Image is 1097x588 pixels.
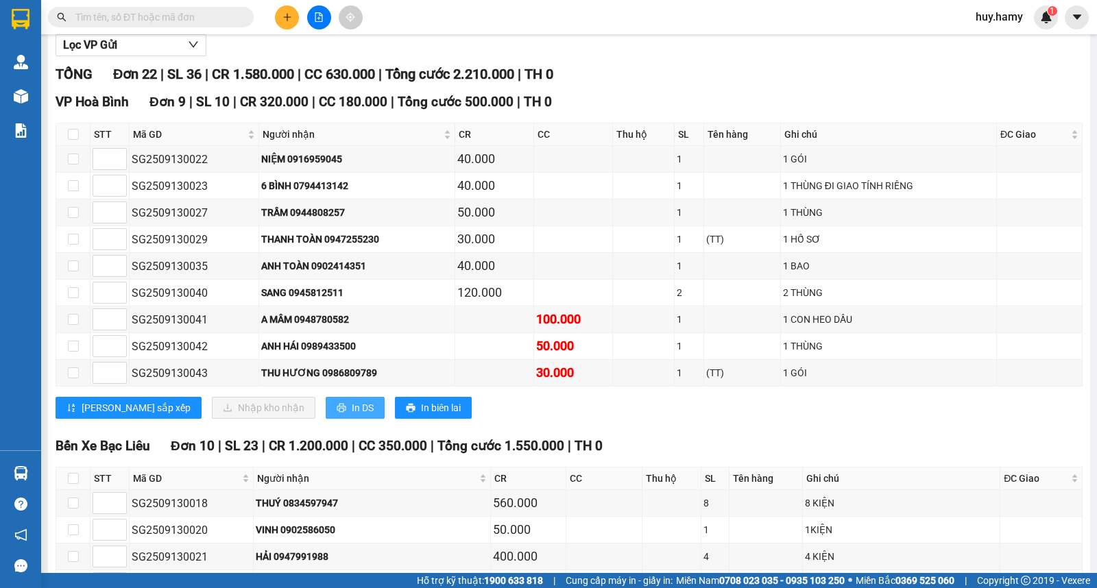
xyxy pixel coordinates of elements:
[57,12,67,22] span: search
[1021,576,1030,585] span: copyright
[298,66,301,82] span: |
[783,365,994,380] div: 1 GÓI
[132,258,256,275] div: SG2509130035
[455,123,534,146] th: CR
[261,365,453,380] div: THU HƯƠNG 0986809789
[524,94,552,110] span: TH 0
[677,151,701,167] div: 1
[642,467,701,490] th: Thu hộ
[261,178,453,193] div: 6 BÌNH 0794413142
[783,178,994,193] div: 1 THÙNG ĐI GIAO TÍNH RIÊNG
[91,467,130,490] th: STT
[805,495,998,511] div: 8 KIỆN
[130,543,254,570] td: SG2509130021
[14,498,27,511] span: question-circle
[304,66,375,82] span: CC 630.000
[337,403,346,414] span: printer
[167,66,202,82] span: SL 36
[575,438,603,454] span: TH 0
[130,173,259,199] td: SG2509130023
[677,232,701,247] div: 1
[1050,6,1054,16] span: 1
[395,397,472,419] button: printerIn biên lai
[730,467,803,490] th: Tên hàng
[536,310,610,329] div: 100.000
[417,573,543,588] span: Hỗ trợ kỹ thuật:
[212,66,294,82] span: CR 1.580.000
[263,127,441,142] span: Người nhận
[56,94,129,110] span: VP Hoà Bình
[783,339,994,354] div: 1 THÙNG
[319,94,387,110] span: CC 180.000
[262,438,265,454] span: |
[314,12,324,22] span: file-add
[677,285,701,300] div: 2
[783,285,994,300] div: 2 THÙNG
[848,578,852,583] span: ⚪️
[261,339,453,354] div: ANH HÁI 0989433500
[406,403,415,414] span: printer
[189,94,193,110] span: |
[130,306,259,333] td: SG2509130041
[1000,127,1068,142] span: ĐC Giao
[56,397,202,419] button: sort-ascending[PERSON_NAME] sắp xếp
[132,522,251,539] div: SG2509130020
[1048,6,1057,16] sup: 1
[307,5,331,29] button: file-add
[218,438,221,454] span: |
[14,559,27,572] span: message
[63,36,117,53] span: Lọc VP Gửi
[56,66,93,82] span: TỔNG
[518,66,521,82] span: |
[130,517,254,543] td: SG2509130020
[256,522,488,537] div: VINH 0902586050
[534,123,613,146] th: CC
[378,66,382,82] span: |
[56,34,206,56] button: Lọc VP Gửi
[391,94,394,110] span: |
[703,549,727,564] div: 4
[67,403,76,414] span: sort-ascending
[14,123,28,138] img: solution-icon
[14,466,28,480] img: warehouse-icon
[805,549,998,564] div: 4 KIỆN
[14,89,28,103] img: warehouse-icon
[676,573,845,588] span: Miền Nam
[805,522,998,537] div: 1KIỆN
[257,471,477,486] span: Người nhận
[312,94,315,110] span: |
[132,338,256,355] div: SG2509130042
[275,5,299,29] button: plus
[132,311,256,328] div: SG2509130041
[1040,11,1052,23] img: icon-new-feature
[1004,471,1068,486] span: ĐC Giao
[132,151,256,168] div: SG2509130022
[536,336,610,356] div: 50.000
[484,575,543,586] strong: 1900 633 818
[132,548,251,565] div: SG2509130021
[132,204,256,221] div: SG2509130027
[261,205,453,220] div: TRẦM 0944808257
[1065,5,1089,29] button: caret-down
[91,123,130,146] th: STT
[205,66,208,82] span: |
[113,66,157,82] span: Đơn 22
[261,258,453,273] div: ANH TOÀN 0902414351
[14,55,28,69] img: warehouse-icon
[256,495,488,511] div: THUÝ 0834597947
[701,467,730,490] th: SL
[261,285,453,300] div: SANG 0945812511
[14,528,27,541] span: notification
[856,573,954,588] span: Miền Bắc
[457,203,531,222] div: 50.000
[493,493,564,513] div: 560.000
[75,10,237,25] input: Tìm tên, số ĐT hoặc mã đơn
[133,471,239,486] span: Mã GD
[677,365,701,380] div: 1
[525,66,553,82] span: TH 0
[398,94,514,110] span: Tổng cước 500.000
[130,226,259,253] td: SG2509130029
[703,495,727,511] div: 8
[491,467,566,490] th: CR
[457,283,531,302] div: 120.000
